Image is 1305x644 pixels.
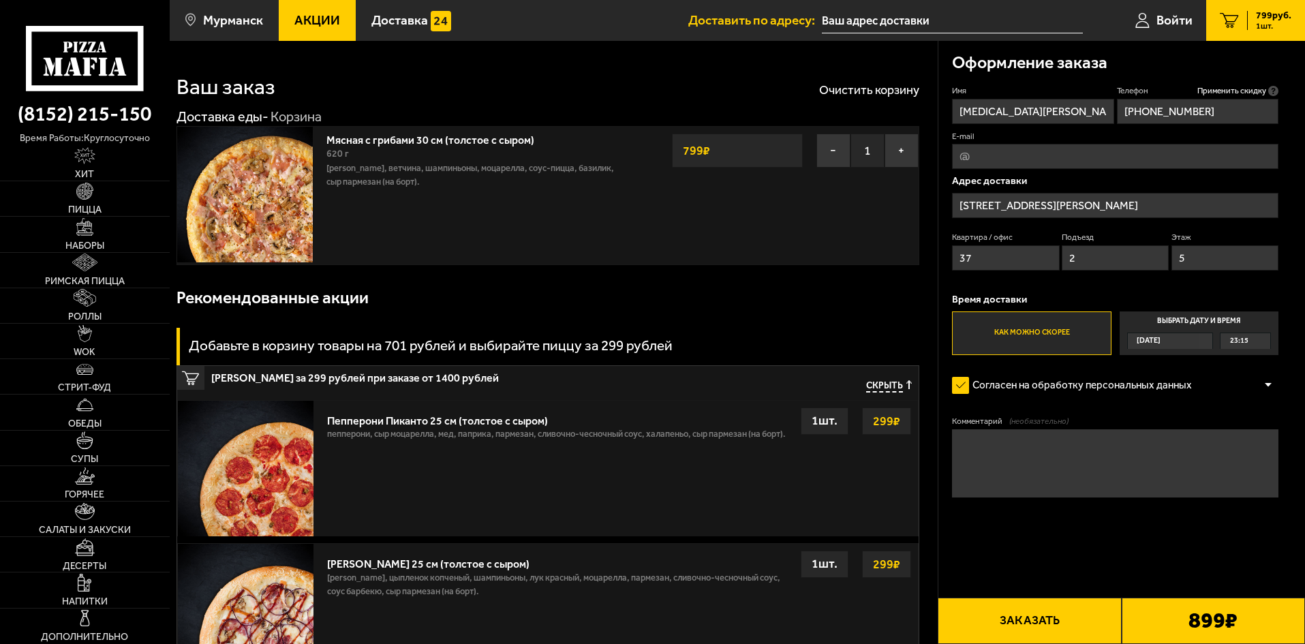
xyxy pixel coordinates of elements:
span: 620 г [326,148,349,159]
label: Имя [952,85,1114,97]
span: Горячее [65,490,104,500]
a: Доставка еды- [176,108,268,125]
h3: Рекомендованные акции [176,290,369,307]
label: Как можно скорее [952,311,1111,355]
label: Комментарий [952,416,1278,427]
input: @ [952,144,1278,169]
span: Скрыть [866,380,903,393]
span: Обеды [68,419,102,429]
span: Применить скидку [1197,85,1266,97]
span: Мурманск [203,14,263,27]
button: Очистить корзину [819,84,919,96]
label: Согласен на обработку персональных данных [952,372,1206,399]
label: Телефон [1117,85,1278,97]
span: Стрит-фуд [58,383,111,393]
h1: Ваш заказ [176,76,275,98]
span: Наборы [65,241,104,251]
span: Римская пицца [45,277,125,286]
h3: Оформление заказа [952,55,1107,72]
span: WOK [74,348,95,357]
div: Корзина [271,108,322,126]
span: (необязательно) [1009,416,1069,427]
span: Акции [294,14,340,27]
span: Десерты [63,562,106,571]
span: Доставить по адресу: [688,14,822,27]
span: Супы [71,455,98,464]
span: [PERSON_NAME] за 299 рублей при заказе от 1400 рублей [211,366,656,384]
p: [PERSON_NAME], ветчина, шампиньоны, моцарелла, соус-пицца, базилик, сыр пармезан (на борт). [326,162,629,189]
div: [PERSON_NAME] 25 см (толстое с сыром) [327,551,787,570]
label: Подъезд [1062,232,1169,243]
label: Этаж [1171,232,1278,243]
label: E-mail [952,131,1278,142]
span: Напитки [62,597,108,607]
button: + [885,134,919,168]
span: Пицца [68,205,102,215]
span: Салаты и закуски [39,525,131,535]
h3: Добавьте в корзину товары на 701 рублей и выбирайте пиццу за 299 рублей [189,339,673,353]
a: Пепперони Пиканто 25 см (толстое с сыром)пепперони, сыр Моцарелла, мед, паприка, пармезан, сливоч... [177,400,919,536]
span: 799 руб. [1256,11,1291,20]
span: Доставка [371,14,428,27]
b: 899 ₽ [1188,610,1238,632]
strong: 799 ₽ [679,138,713,164]
label: Квартира / офис [952,232,1059,243]
input: Имя [952,99,1114,124]
input: +7 ( [1117,99,1278,124]
span: [DATE] [1137,333,1161,349]
div: 1 шт. [801,408,848,435]
button: Заказать [938,598,1121,644]
button: Скрыть [866,380,912,393]
strong: 299 ₽ [870,551,904,577]
p: Время доставки [952,294,1278,305]
span: 1 [850,134,885,168]
label: Выбрать дату и время [1120,311,1278,355]
input: Ваш адрес доставки [822,8,1083,33]
a: Мясная с грибами 30 см (толстое с сыром) [326,129,548,147]
div: Пепперони Пиканто 25 см (толстое с сыром) [327,408,786,427]
button: − [816,134,850,168]
img: 15daf4d41897b9f0e9f617042186c801.svg [431,11,451,31]
span: Дополнительно [41,632,128,642]
div: 1 шт. [801,551,848,578]
span: 1 шт. [1256,22,1291,30]
span: Роллы [68,312,102,322]
strong: 299 ₽ [870,408,904,434]
p: Адрес доставки [952,176,1278,186]
span: Хит [75,170,94,179]
span: 23:15 [1230,333,1248,349]
span: Войти [1156,14,1193,27]
p: пепперони, сыр Моцарелла, мед, паприка, пармезан, сливочно-чесночный соус, халапеньо, сыр пармеза... [327,427,786,448]
p: [PERSON_NAME], цыпленок копченый, шампиньоны, лук красный, моцарелла, пармезан, сливочно-чесночны... [327,571,787,605]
